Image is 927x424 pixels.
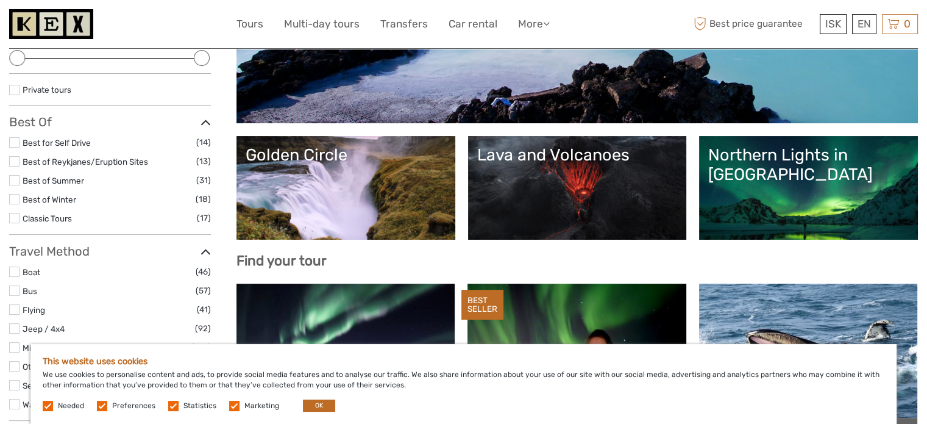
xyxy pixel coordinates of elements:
a: Self-Drive [23,381,61,390]
label: Marketing [244,401,279,411]
div: Lava and Volcanoes [477,145,678,165]
div: Golden Circle [246,145,446,165]
span: (41) [197,303,211,317]
a: Boat [23,267,40,277]
a: Tours [236,15,263,33]
a: Transfers [380,15,428,33]
a: More [518,15,550,33]
a: Lagoons, Nature Baths and Spas [246,29,909,114]
span: ISK [825,18,841,30]
span: (92) [195,322,211,336]
a: Northern Lights in [GEOGRAPHIC_DATA] [708,145,909,231]
a: Lava and Volcanoes [477,145,678,231]
label: Preferences [112,401,155,411]
a: Classic Tours [23,214,72,223]
span: Best price guarantee [691,14,817,34]
b: Find your tour [236,253,327,269]
a: Golden Circle [246,145,446,231]
a: Best of Summer [23,176,84,185]
h5: This website uses cookies [43,356,884,367]
a: Jeep / 4x4 [23,324,65,334]
a: Bus [23,286,37,296]
label: Statistics [183,401,216,411]
span: (13) [196,154,211,168]
a: Best for Self Drive [23,138,91,148]
span: (57) [196,284,211,298]
a: Best of Reykjanes/Eruption Sites [23,157,148,167]
span: (31) [196,173,211,187]
span: (14) [196,135,211,149]
div: EN [852,14,876,34]
span: (18) [196,192,211,206]
div: We use cookies to personalise content and ads, to provide social media features and to analyse ou... [30,344,897,424]
img: 1261-44dab5bb-39f8-40da-b0c2-4d9fce00897c_logo_small.jpg [9,9,93,39]
a: Walking [23,400,51,409]
a: Multi-day tours [284,15,360,33]
a: Other / Non-Travel [23,362,93,372]
div: BEST SELLER [461,290,503,320]
span: (17) [197,211,211,225]
label: Needed [58,401,84,411]
a: Best of Winter [23,195,76,204]
button: OK [303,400,335,412]
a: Mini Bus / Car [23,343,75,353]
p: We're away right now. Please check back later! [17,21,138,31]
span: (133) [191,340,211,354]
a: Flying [23,305,45,315]
h3: Travel Method [9,244,211,259]
h3: Best Of [9,115,211,129]
span: 0 [902,18,912,30]
span: (46) [196,265,211,279]
div: Northern Lights in [GEOGRAPHIC_DATA] [708,145,909,185]
a: Car rental [449,15,497,33]
a: Private tours [23,85,71,95]
button: Open LiveChat chat widget [140,19,155,34]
